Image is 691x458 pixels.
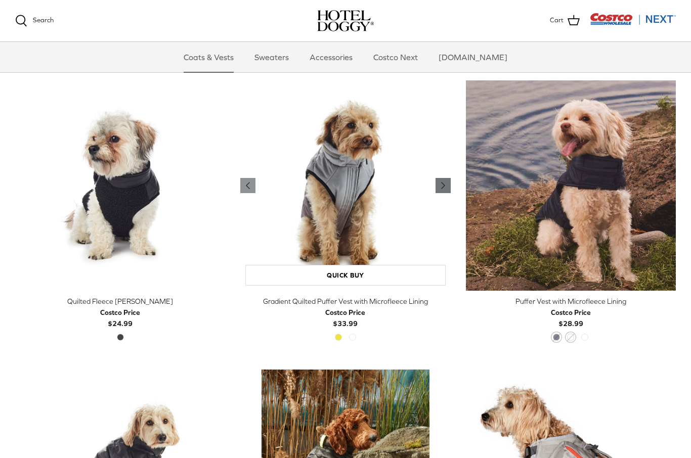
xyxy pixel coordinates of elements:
a: Visit Costco Next [590,19,676,27]
a: Cart [550,14,580,27]
div: Costco Price [325,307,365,318]
img: Costco Next [590,13,676,25]
div: Costco Price [551,307,591,318]
a: [DOMAIN_NAME] [429,42,516,72]
a: Previous [436,178,451,193]
a: Quilted Fleece [PERSON_NAME] Costco Price$24.99 [15,296,225,330]
b: $24.99 [100,307,140,328]
div: Puffer Vest with Microfleece Lining [466,296,676,307]
a: Puffer Vest with Microfleece Lining Costco Price$28.99 [466,296,676,330]
div: Gradient Quilted Puffer Vest with Microfleece Lining [240,296,450,307]
a: Gradient Quilted Puffer Vest with Microfleece Lining [240,80,450,290]
span: Cart [550,15,564,26]
a: hoteldoggy.com hoteldoggycom [317,10,374,31]
a: Sweaters [245,42,298,72]
img: hoteldoggycom [317,10,374,31]
b: $28.99 [551,307,591,328]
a: Puffer Vest with Microfleece Lining [466,80,676,290]
a: Costco Next [364,42,427,72]
div: Costco Price [100,307,140,318]
span: Search [33,16,54,24]
a: Quilted Fleece Melton Vest [15,80,225,290]
a: Search [15,15,54,27]
a: Quick buy [245,265,445,286]
div: Quilted Fleece [PERSON_NAME] [15,296,225,307]
a: Accessories [300,42,362,72]
b: $33.99 [325,307,365,328]
a: Gradient Quilted Puffer Vest with Microfleece Lining Costco Price$33.99 [240,296,450,330]
a: Previous [240,178,255,193]
a: Coats & Vests [175,42,243,72]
